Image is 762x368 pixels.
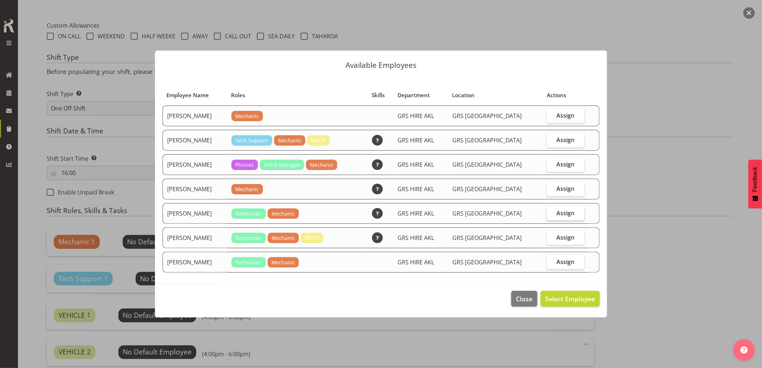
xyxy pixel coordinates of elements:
[557,136,575,143] span: Assign
[398,112,434,120] span: GRS HIRE AKL
[541,291,600,307] button: Select Employee
[748,160,762,208] button: Feedback - Show survey
[278,137,301,145] span: Mechanic
[166,91,209,99] span: Employee Name
[545,294,595,303] span: Select Employee
[452,112,522,120] span: GRS [GEOGRAPHIC_DATA]
[452,209,522,217] span: GRS [GEOGRAPHIC_DATA]
[516,294,533,303] span: Close
[557,209,575,217] span: Assign
[557,234,575,241] span: Assign
[163,203,227,224] td: [PERSON_NAME]
[372,91,385,99] span: Skills
[511,291,537,307] button: Close
[398,91,430,99] span: Department
[163,252,227,273] td: [PERSON_NAME]
[235,161,254,169] span: Phones
[557,258,575,265] span: Assign
[235,137,268,145] span: Tech Support
[398,209,434,217] span: GRS HIRE AKL
[305,234,319,242] span: MECH
[272,210,295,218] span: Mechanic
[163,130,227,151] td: [PERSON_NAME]
[235,210,262,218] span: Technician
[163,154,227,175] td: [PERSON_NAME]
[235,185,259,193] span: Mechanic
[398,234,434,242] span: GRS HIRE AKL
[272,234,295,242] span: Mechanic
[740,346,748,354] img: help-xxl-2.png
[452,258,522,266] span: GRS [GEOGRAPHIC_DATA]
[557,112,575,119] span: Assign
[163,179,227,199] td: [PERSON_NAME]
[311,137,326,145] span: MECH
[235,234,262,242] span: Technician
[398,136,434,144] span: GRS HIRE AKL
[235,259,262,266] span: Technician
[162,61,600,69] p: Available Employees
[452,91,475,99] span: Location
[452,136,522,144] span: GRS [GEOGRAPHIC_DATA]
[398,185,434,193] span: GRS HIRE AKL
[557,185,575,192] span: Assign
[452,185,522,193] span: GRS [GEOGRAPHIC_DATA]
[264,161,300,169] span: HSEQ manager
[752,167,758,192] span: Feedback
[398,161,434,169] span: GRS HIRE AKL
[398,258,434,266] span: GRS HIRE AKL
[310,161,333,169] span: Mechanic
[272,259,295,266] span: Mechanic
[557,161,575,168] span: Assign
[452,161,522,169] span: GRS [GEOGRAPHIC_DATA]
[163,105,227,126] td: [PERSON_NAME]
[163,227,227,248] td: [PERSON_NAME]
[452,234,522,242] span: GRS [GEOGRAPHIC_DATA]
[547,91,566,99] span: Actions
[231,91,245,99] span: Roles
[235,112,259,120] span: Mechanic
